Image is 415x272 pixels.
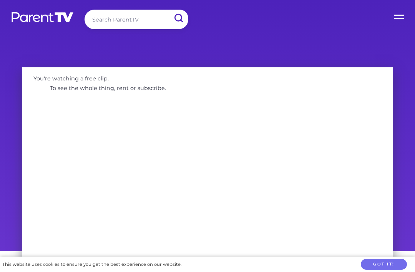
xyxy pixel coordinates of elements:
button: Got it! [361,259,407,270]
img: parenttv-logo-white.4c85aaf.svg [11,12,74,23]
p: You're watching a free clip. [28,73,114,84]
input: Submit [168,10,188,27]
input: Search ParentTV [85,10,188,29]
div: This website uses cookies to ensure you get the best experience on our website. [2,260,181,269]
p: To see the whole thing, rent or subscribe. [45,83,172,94]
